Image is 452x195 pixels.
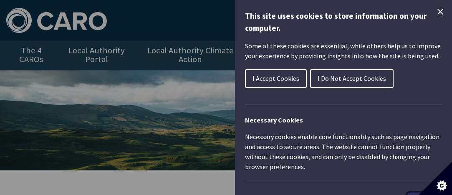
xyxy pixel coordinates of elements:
span: I Do Not Accept Cookies [318,74,386,82]
h2: Necessary Cookies [245,115,442,125]
span: I Accept Cookies [253,74,299,82]
button: I Accept Cookies [245,69,307,88]
button: Close Cookie Control [435,7,445,17]
h1: This site uses cookies to store information on your computer. [245,10,442,34]
button: I Do Not Accept Cookies [310,69,394,88]
p: Necessary cookies enable core functionality such as page navigation and access to secure areas. T... [245,132,442,172]
button: Set cookie preferences [419,162,452,195]
p: Some of these cookies are essential, while others help us to improve your experience by providing... [245,41,442,61]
